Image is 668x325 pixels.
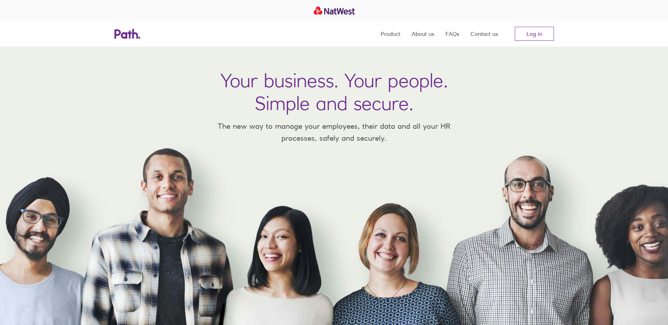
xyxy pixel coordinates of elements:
[220,69,448,115] h1: Your business. Your people. Simple and secure.
[381,21,400,46] a: Product
[445,21,459,46] a: FAQs
[470,21,498,46] a: Contact us
[515,27,554,41] a: Log in
[412,21,434,46] a: About us
[207,120,461,144] p: The new way to manage your employees, their data and all your HR processes, safely and securely.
